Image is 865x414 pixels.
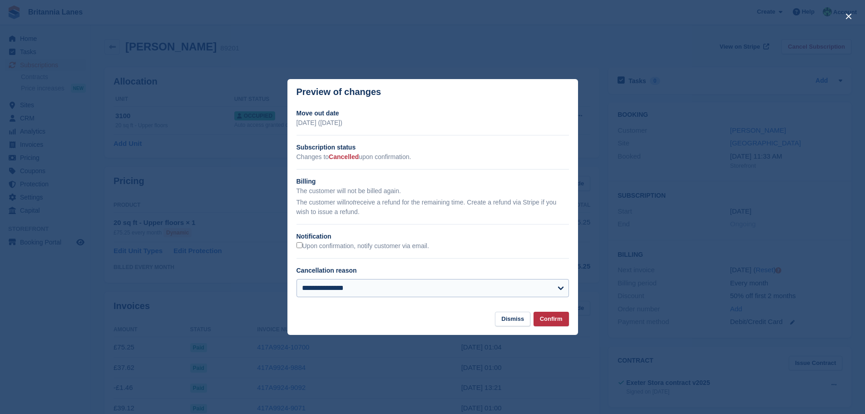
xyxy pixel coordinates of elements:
[297,242,302,248] input: Upon confirmation, notify customer via email.
[297,118,569,128] p: [DATE] ([DATE])
[297,177,569,186] h2: Billing
[346,199,354,206] em: not
[297,143,569,152] h2: Subscription status
[495,312,530,327] button: Dismiss
[297,242,429,250] label: Upon confirmation, notify customer via email.
[297,109,569,118] h2: Move out date
[841,9,856,24] button: close
[297,267,357,274] label: Cancellation reason
[297,232,569,241] h2: Notification
[297,186,569,196] p: The customer will not be billed again.
[297,87,381,97] p: Preview of changes
[297,152,569,162] p: Changes to upon confirmation.
[297,198,569,217] p: The customer will receive a refund for the remaining time. Create a refund via Stripe if you wish...
[534,312,569,327] button: Confirm
[329,153,359,160] span: Cancelled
